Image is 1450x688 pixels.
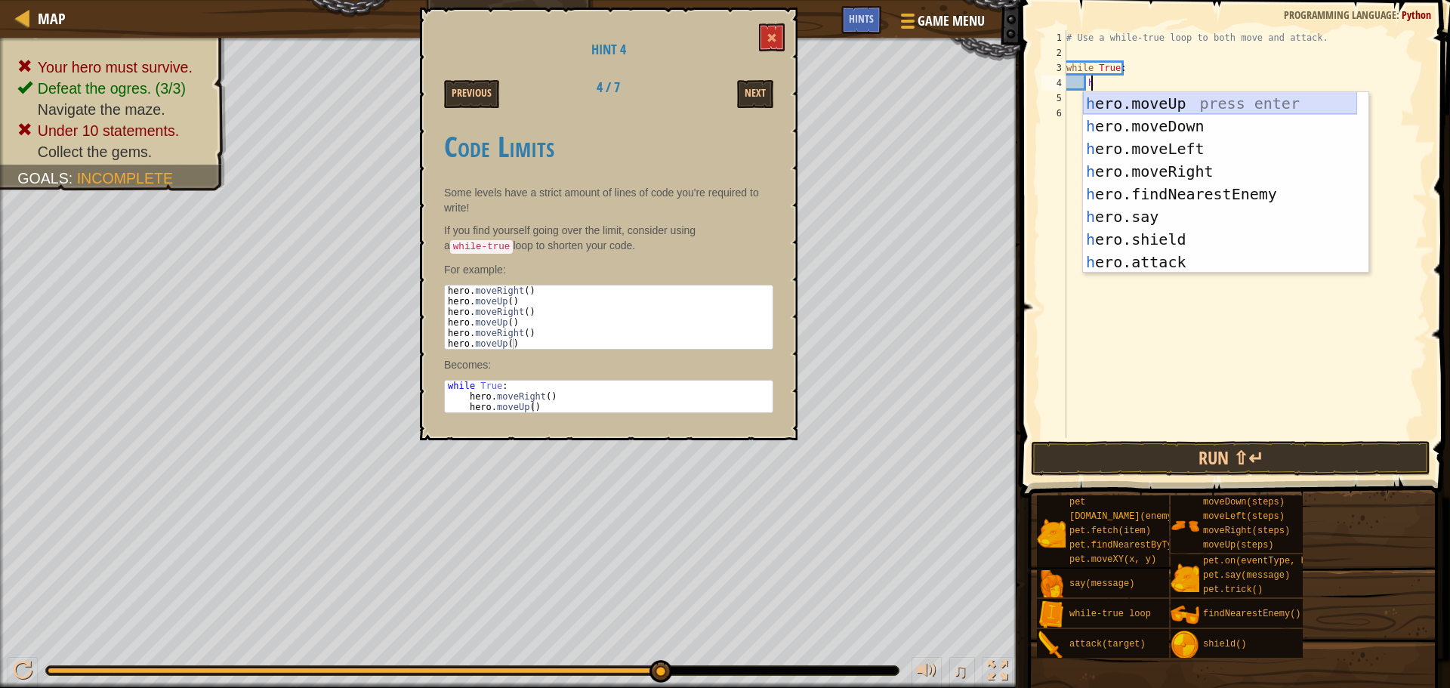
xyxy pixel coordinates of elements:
[444,262,773,277] p: For example:
[1203,540,1274,551] span: moveUp(steps)
[69,170,77,187] span: :
[1069,540,1216,551] span: pet.findNearestByType(type)
[38,59,193,76] span: Your hero must survive.
[38,101,165,118] span: Navigate the maze.
[889,6,994,42] button: Game Menu
[17,78,210,99] li: Defeat the ogres.
[1171,631,1199,659] img: portrait.png
[1171,511,1199,540] img: portrait.png
[1041,45,1066,60] div: 2
[1171,600,1199,629] img: portrait.png
[1041,30,1066,45] div: 1
[1069,578,1134,589] span: say(message)
[1069,497,1086,508] span: pet
[1203,585,1263,595] span: pet.trick()
[1171,563,1199,592] img: portrait.png
[1203,570,1290,581] span: pet.say(message)
[444,80,499,108] button: Previous
[38,80,186,97] span: Defeat the ogres. (3/3)
[1402,8,1431,22] span: Python
[918,11,985,31] span: Game Menu
[949,657,975,688] button: ♫
[17,170,69,187] span: Goals
[1037,570,1066,599] img: portrait.png
[1203,511,1285,522] span: moveLeft(steps)
[77,170,173,187] span: Incomplete
[1041,76,1066,91] div: 4
[737,80,773,108] button: Next
[1041,91,1066,106] div: 5
[561,80,656,95] h2: 4 / 7
[1037,631,1066,659] img: portrait.png
[1396,8,1402,22] span: :
[952,659,967,682] span: ♫
[1069,639,1146,649] span: attack(target)
[444,357,773,372] p: Becomes:
[1069,511,1178,522] span: [DOMAIN_NAME](enemy)
[17,57,210,78] li: Your hero must survive.
[17,99,210,120] li: Navigate the maze.
[591,40,626,59] span: Hint 4
[38,143,152,160] span: Collect the gems.
[1041,60,1066,76] div: 3
[1069,609,1151,619] span: while-true loop
[17,120,210,141] li: Under 10 statements.
[849,11,874,26] span: Hints
[1203,497,1285,508] span: moveDown(steps)
[1031,441,1430,476] button: Run ⇧↵
[17,141,210,162] li: Collect the gems.
[1069,526,1151,536] span: pet.fetch(item)
[8,657,38,688] button: Ctrl + P: Play
[38,8,66,29] span: Map
[38,122,179,139] span: Under 10 statements.
[1203,526,1290,536] span: moveRight(steps)
[983,657,1013,688] button: Toggle fullscreen
[444,185,773,215] p: Some levels have a strict amount of lines of code you're required to write!
[1069,554,1156,565] span: pet.moveXY(x, y)
[1284,8,1396,22] span: Programming language
[1037,519,1066,548] img: portrait.png
[1203,639,1247,649] span: shield()
[1203,609,1301,619] span: findNearestEnemy()
[444,223,773,255] p: If you find yourself going over the limit, consider using a loop to shorten your code.
[30,8,66,29] a: Map
[1041,106,1066,121] div: 6
[1203,556,1344,566] span: pet.on(eventType, handler)
[1037,600,1066,629] img: portrait.png
[450,240,514,254] code: while-true
[912,657,942,688] button: Adjust volume
[444,131,773,162] h1: Code Limits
